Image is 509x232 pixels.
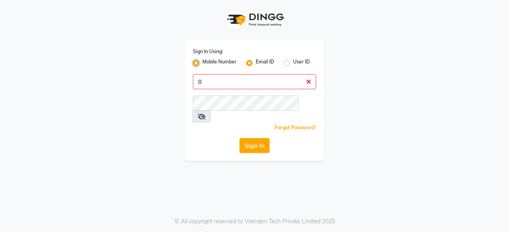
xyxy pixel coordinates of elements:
a: Forgot Password? [275,125,316,130]
label: User ID [293,58,310,68]
label: Sign In Using: [193,48,223,55]
input: Username [193,74,316,89]
button: Sign In [239,138,270,153]
input: Username [193,96,299,111]
img: logo1.svg [223,8,286,31]
label: Mobile Number [202,58,237,68]
label: Email ID [256,58,274,68]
